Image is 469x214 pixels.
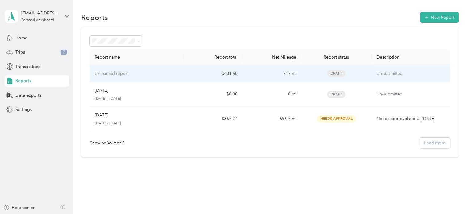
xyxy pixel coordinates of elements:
p: [DATE] [95,112,108,119]
span: Reports [15,78,31,84]
div: Report status [306,55,366,60]
span: Home [15,35,27,41]
button: New Report [420,12,459,23]
p: [DATE] - [DATE] [95,121,179,126]
p: Un-submitted [376,70,445,77]
span: Settings [15,106,32,113]
iframe: Everlance-gr Chat Button Frame [435,180,469,214]
div: [EMAIL_ADDRESS][DOMAIN_NAME] [21,10,60,16]
div: Personal dashboard [21,18,54,22]
th: Report total [183,50,242,65]
span: Trips [15,49,25,55]
td: 717 mi [242,65,301,82]
th: Report name [90,50,184,65]
h1: Reports [81,14,108,21]
td: $401.50 [183,65,242,82]
span: Data exports [15,92,41,99]
p: [DATE] - [DATE] [95,96,179,102]
p: Needs approval about [DATE] [376,115,445,122]
td: 656.7 mi [242,107,301,131]
span: Draft [327,70,345,77]
span: 2 [61,50,67,55]
td: $0.00 [183,82,242,107]
th: Net Mileage [242,50,301,65]
div: Showing 3 out of 3 [90,140,124,146]
th: Description [372,50,450,65]
p: Un-submitted [376,91,445,98]
span: Needs Approval [317,115,356,122]
p: Un-named report [95,70,128,77]
button: Help center [3,204,35,211]
span: Transactions [15,63,40,70]
td: 0 mi [242,82,301,107]
p: [DATE] [95,87,108,94]
span: Draft [327,91,345,98]
td: $367.74 [183,107,242,131]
